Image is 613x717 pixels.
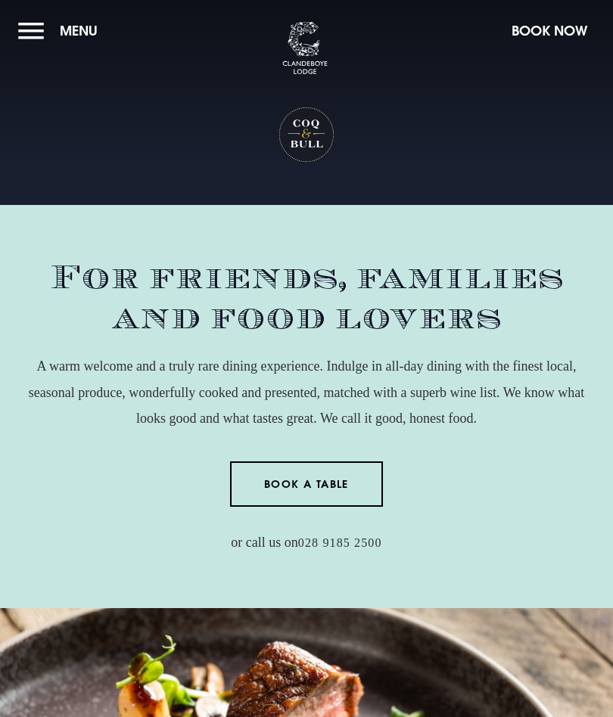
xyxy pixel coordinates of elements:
[504,14,595,47] button: Book Now
[18,353,595,431] p: A warm welcome and a truly rare dining experience. Indulge in all-day dining with the finest loca...
[278,106,336,164] h1: Coq & Bull
[298,536,382,551] a: 028 9185 2500
[18,529,595,555] p: or call us on
[230,461,384,507] a: Book a Table
[60,22,98,39] span: Menu
[18,14,105,47] button: Menu
[18,258,595,338] h2: For friends, families and food lovers
[282,22,328,75] img: Clandeboye Lodge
